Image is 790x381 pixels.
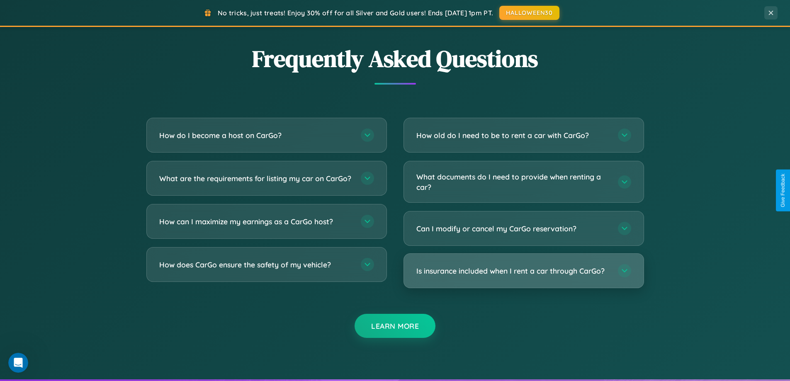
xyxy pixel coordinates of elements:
[416,223,610,234] h3: Can I modify or cancel my CarGo reservation?
[499,6,559,20] button: HALLOWEEN30
[416,130,610,141] h3: How old do I need to be to rent a car with CarGo?
[355,314,435,338] button: Learn More
[780,174,786,207] div: Give Feedback
[159,173,352,184] h3: What are the requirements for listing my car on CarGo?
[159,260,352,270] h3: How does CarGo ensure the safety of my vehicle?
[8,353,28,373] iframe: Intercom live chat
[218,9,493,17] span: No tricks, just treats! Enjoy 30% off for all Silver and Gold users! Ends [DATE] 1pm PT.
[159,130,352,141] h3: How do I become a host on CarGo?
[159,216,352,227] h3: How can I maximize my earnings as a CarGo host?
[146,43,644,75] h2: Frequently Asked Questions
[416,172,610,192] h3: What documents do I need to provide when renting a car?
[416,266,610,276] h3: Is insurance included when I rent a car through CarGo?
